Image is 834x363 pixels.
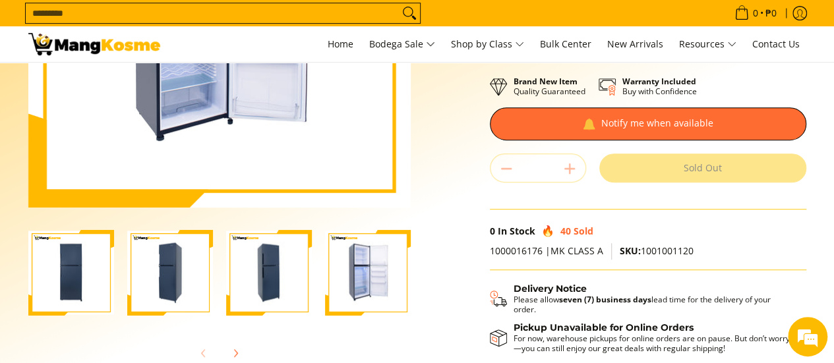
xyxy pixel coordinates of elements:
[216,7,248,38] div: Minimize live chat window
[369,36,435,53] span: Bodega Sale
[533,26,598,62] a: Bulk Center
[622,76,696,87] strong: Warranty Included
[226,231,312,315] img: Condura 10.1 Cu.Ft. Direct Cool TD Manual Inverter Refrigerator, Midnight Sapphire CTD102MNi (Cla...
[444,26,531,62] a: Shop by Class
[328,38,353,50] span: Home
[28,33,160,55] img: Condura 10.2 Cu.Ft. Direct Cool 2-Door Manual Inverter Ref l Mang Kosme
[679,36,736,53] span: Resources
[28,231,114,315] img: condura-10..cubic-feet-two-door-manual-inverter-ref-midnight-sapphire-CTD102MNi-full-view-mang-kosme
[127,231,213,315] img: Condura 10.1 Cu.Ft. Direct Cool TD Manual Inverter Refrigerator, Midnight Sapphire CTD102MNi (Cla...
[514,333,793,353] p: For now, warehouse pickups for online orders are on pause. But don’t worry—you can still enjoy ou...
[69,74,222,91] div: Chat with us now
[620,244,641,257] span: SKU:
[560,225,571,237] span: 40
[399,3,420,23] button: Search
[746,26,806,62] a: Contact Us
[730,6,781,20] span: •
[451,36,524,53] span: Shop by Class
[607,38,663,50] span: New Arrivals
[763,9,779,18] span: ₱0
[514,283,587,294] strong: Delivery Notice
[752,38,800,50] span: Contact Us
[514,76,578,87] strong: Brand New Item
[7,231,251,277] textarea: Type your message and hit 'Enter'
[325,231,411,315] img: Condura 10.1 Cu.Ft. Direct Cool TD Manual Inverter Refrigerator, Midnight Sapphire CTD102MNi (Cla...
[540,38,591,50] span: Bulk Center
[601,26,670,62] a: New Arrivals
[490,244,603,257] span: 1000016176 |MK CLASS A
[173,26,806,62] nav: Main Menu
[514,321,694,333] strong: Pickup Unavailable for Online Orders
[321,26,360,62] a: Home
[751,9,760,18] span: 0
[672,26,743,62] a: Resources
[514,294,793,314] p: Please allow lead time for the delivery of your order.
[498,225,535,237] span: In Stock
[559,294,651,305] strong: seven (7) business days
[76,101,182,235] span: We're online!
[622,76,697,96] p: Buy with Confidence
[620,244,694,257] span: 1001001120
[363,26,442,62] a: Bodega Sale
[574,225,593,237] span: Sold
[490,225,495,237] span: 0
[514,76,585,96] p: Quality Guaranteed
[490,283,793,315] button: Shipping & Delivery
